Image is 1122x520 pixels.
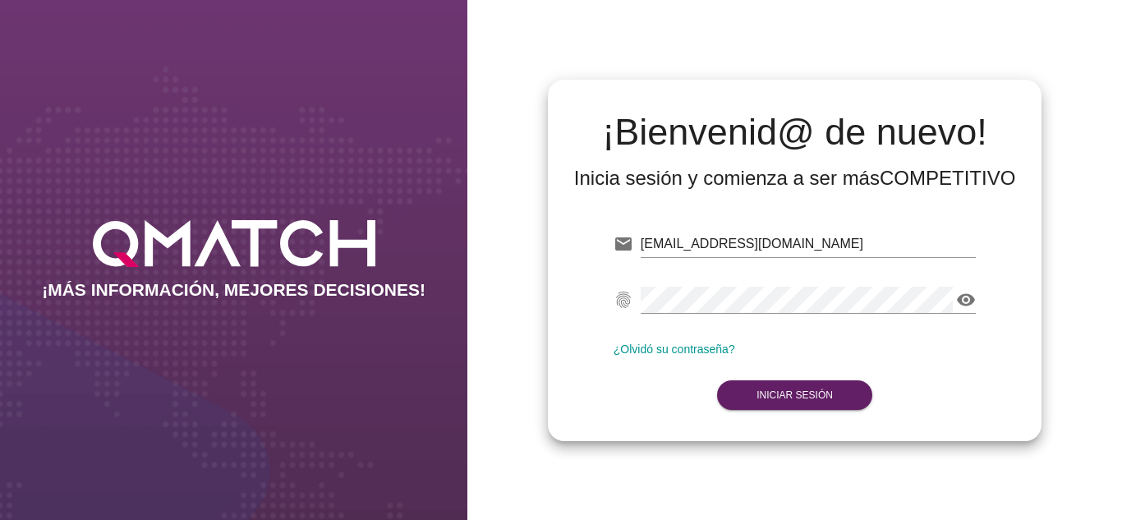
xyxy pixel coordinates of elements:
strong: COMPETITIVO [880,167,1015,189]
i: visibility [956,290,976,310]
h2: ¡MÁS INFORMACIÓN, MEJORES DECISIONES! [42,280,425,300]
div: Inicia sesión y comienza a ser más [574,165,1016,191]
strong: Iniciar Sesión [756,389,833,401]
button: Iniciar Sesión [717,380,872,410]
a: ¿Olvidó su contraseña? [614,343,735,356]
h2: ¡Bienvenid@ de nuevo! [574,113,1016,152]
i: email [614,234,633,254]
i: fingerprint [614,290,633,310]
input: E-mail [641,231,977,257]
